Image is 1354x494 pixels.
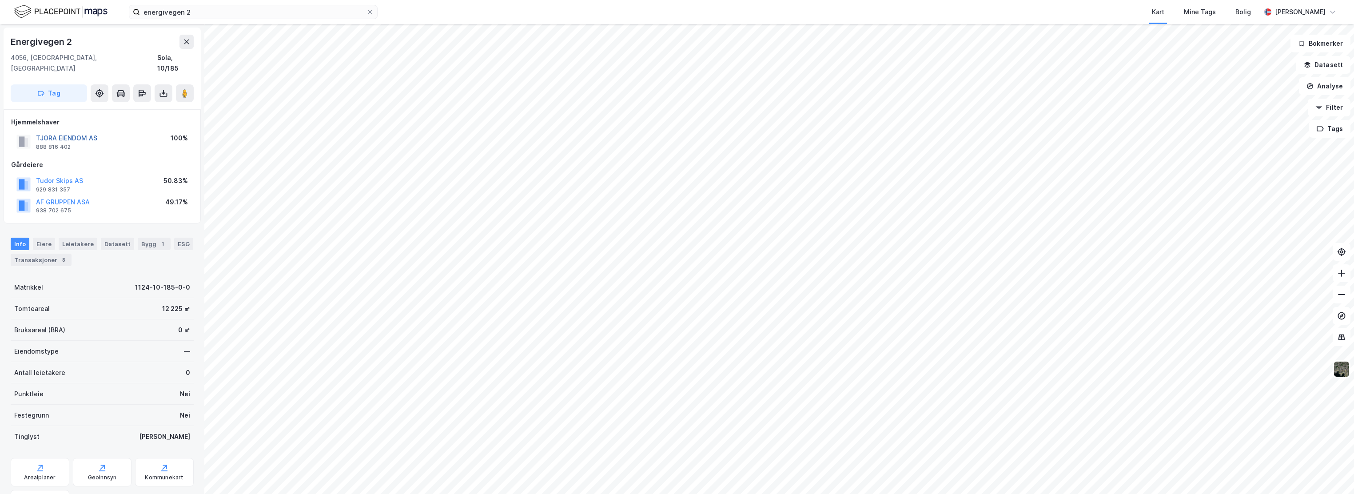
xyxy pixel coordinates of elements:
[14,282,43,293] div: Matrikkel
[14,325,65,335] div: Bruksareal (BRA)
[59,255,68,264] div: 8
[33,238,55,250] div: Eiere
[14,4,108,20] img: logo.f888ab2527a4732fd821a326f86c7f29.svg
[36,207,71,214] div: 938 702 675
[1310,451,1354,494] iframe: Chat Widget
[14,389,44,399] div: Punktleie
[1309,120,1350,138] button: Tags
[171,133,188,143] div: 100%
[1299,77,1350,95] button: Analyse
[178,325,190,335] div: 0 ㎡
[163,175,188,186] div: 50.83%
[1184,7,1216,17] div: Mine Tags
[1275,7,1326,17] div: [PERSON_NAME]
[180,389,190,399] div: Nei
[174,238,193,250] div: ESG
[1235,7,1251,17] div: Bolig
[24,474,56,481] div: Arealplaner
[1152,7,1164,17] div: Kart
[1308,99,1350,116] button: Filter
[11,84,87,102] button: Tag
[36,143,71,151] div: 888 816 402
[165,197,188,207] div: 49.17%
[14,431,40,442] div: Tinglyst
[14,303,50,314] div: Tomteareal
[158,239,167,248] div: 1
[139,431,190,442] div: [PERSON_NAME]
[1290,35,1350,52] button: Bokmerker
[11,254,72,266] div: Transaksjoner
[1333,361,1350,378] img: 9k=
[157,52,194,74] div: Sola, 10/185
[59,238,97,250] div: Leietakere
[11,238,29,250] div: Info
[145,474,183,481] div: Kommunekart
[11,117,193,127] div: Hjemmelshaver
[11,159,193,170] div: Gårdeiere
[36,186,70,193] div: 929 831 357
[1310,451,1354,494] div: Kontrollprogram for chat
[140,5,366,19] input: Søk på adresse, matrikkel, gårdeiere, leietakere eller personer
[11,52,157,74] div: 4056, [GEOGRAPHIC_DATA], [GEOGRAPHIC_DATA]
[14,410,49,421] div: Festegrunn
[14,367,65,378] div: Antall leietakere
[184,346,190,357] div: —
[1296,56,1350,74] button: Datasett
[180,410,190,421] div: Nei
[138,238,171,250] div: Bygg
[101,238,134,250] div: Datasett
[135,282,190,293] div: 1124-10-185-0-0
[186,367,190,378] div: 0
[11,35,73,49] div: Energivegen 2
[14,346,59,357] div: Eiendomstype
[88,474,117,481] div: Geoinnsyn
[162,303,190,314] div: 12 225 ㎡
